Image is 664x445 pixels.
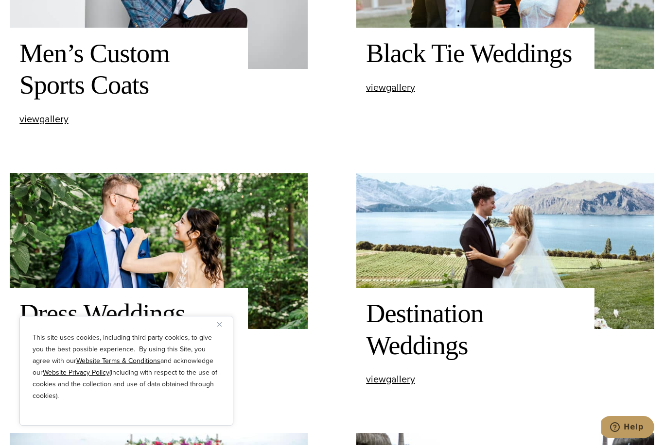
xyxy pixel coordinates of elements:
span: view gallery [366,80,415,95]
img: Bride and groom in each others arms overlooking lake and mountains behind it, Groom in black cust... [356,173,654,329]
span: view gallery [366,372,415,386]
img: Bride with hand on grooms shoulder. Groom wearing bespoke medium blue Dormeuil suit with white sh... [10,173,308,329]
p: This site uses cookies, including third party cookies, to give you the best possible experience. ... [33,332,220,402]
a: Website Terms & Conditions [76,356,160,366]
h2: Destination Weddings [366,297,585,361]
a: viewgallery [366,82,415,93]
h2: Black Tie Weddings [366,37,585,69]
a: Website Privacy Policy [43,367,109,378]
a: viewgallery [19,114,69,124]
h2: Men’s Custom Sports Coats [19,37,238,101]
h2: Dress Weddings [19,297,238,330]
iframe: Opens a widget where you can chat to one of our agents [601,416,654,440]
img: Close [217,322,222,327]
a: viewgallery [366,374,415,384]
button: Close [217,318,229,330]
span: view gallery [19,112,69,126]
